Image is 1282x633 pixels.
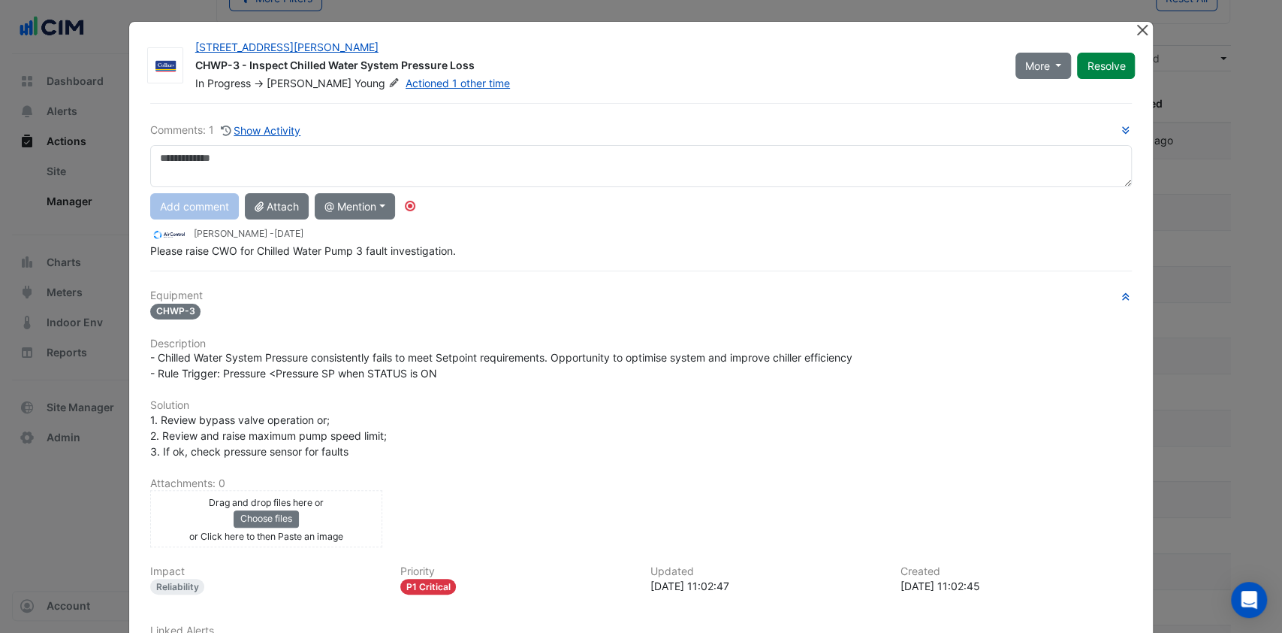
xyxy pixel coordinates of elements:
[150,413,387,458] span: 1. Review bypass valve operation or; 2. Review and raise maximum pump speed limit; 3. If ok, chec...
[267,77,351,89] span: [PERSON_NAME]
[406,77,510,89] a: Actioned 1 other time
[209,497,324,508] small: Drag and drop files here or
[900,578,1132,594] div: [DATE] 11:02:45
[150,477,1133,490] h6: Attachments: 0
[195,77,251,89] span: In Progress
[150,289,1133,302] h6: Equipment
[650,578,882,594] div: [DATE] 11:02:47
[150,565,382,578] h6: Impact
[234,510,299,527] button: Choose files
[189,531,343,542] small: or Click here to then Paste an image
[150,122,302,139] div: Comments: 1
[1134,22,1150,38] button: Close
[150,244,456,257] span: Please raise CWO for Chilled Water Pump 3 fault investigation.
[274,228,303,239] span: 2025-07-17 11:02:47
[400,565,632,578] h6: Priority
[150,226,188,243] img: Air Control
[900,565,1132,578] h6: Created
[220,122,302,139] button: Show Activity
[403,199,417,213] div: Tooltip anchor
[254,77,264,89] span: ->
[1231,582,1267,618] div: Open Intercom Messenger
[150,579,205,595] div: Reliability
[245,193,309,220] button: Attach
[194,227,303,241] small: [PERSON_NAME] -
[150,351,855,380] span: - Chilled Water System Pressure consistently fails to meet Setpoint requirements. Opportunity to ...
[1015,53,1072,79] button: More
[354,76,403,91] span: Young
[150,399,1133,412] h6: Solution
[150,304,201,320] span: CHWP-3
[195,41,379,53] a: [STREET_ADDRESS][PERSON_NAME]
[1025,58,1050,74] span: More
[148,59,182,74] img: Colliers Capitaland
[650,565,882,578] h6: Updated
[315,193,395,220] button: @ Mention
[195,58,997,76] div: CHWP-3 - Inspect Chilled Water System Pressure Loss
[150,338,1133,350] h6: Description
[1077,53,1135,79] button: Resolve
[400,579,457,595] div: P1 Critical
